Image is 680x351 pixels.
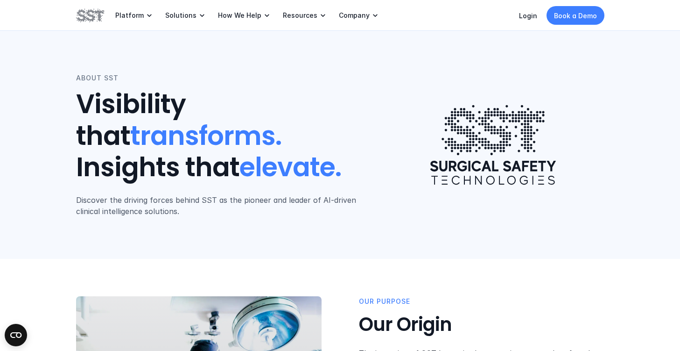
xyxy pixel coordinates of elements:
[418,92,568,198] img: Surgical Safety Technologies logo
[76,194,364,217] p: Discover the driving forces behind SST as the pioneer and leader of AI-driven clinical intelligen...
[115,11,144,20] p: Platform
[547,6,604,25] a: Book a Demo
[130,118,281,154] span: transforms.
[339,11,370,20] p: Company
[359,296,410,307] p: OUR PUrpose
[76,73,119,83] p: ABOUT SST
[554,11,597,21] p: Book a Demo
[76,89,364,183] h1: Visibility that Insights that
[283,11,317,20] p: Resources
[239,149,341,186] span: elevate.
[165,11,196,20] p: Solutions
[519,12,537,20] a: Login
[359,312,604,337] h3: Our Origin
[5,324,27,346] button: Open CMP widget
[76,7,104,23] img: SST logo
[218,11,261,20] p: How We Help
